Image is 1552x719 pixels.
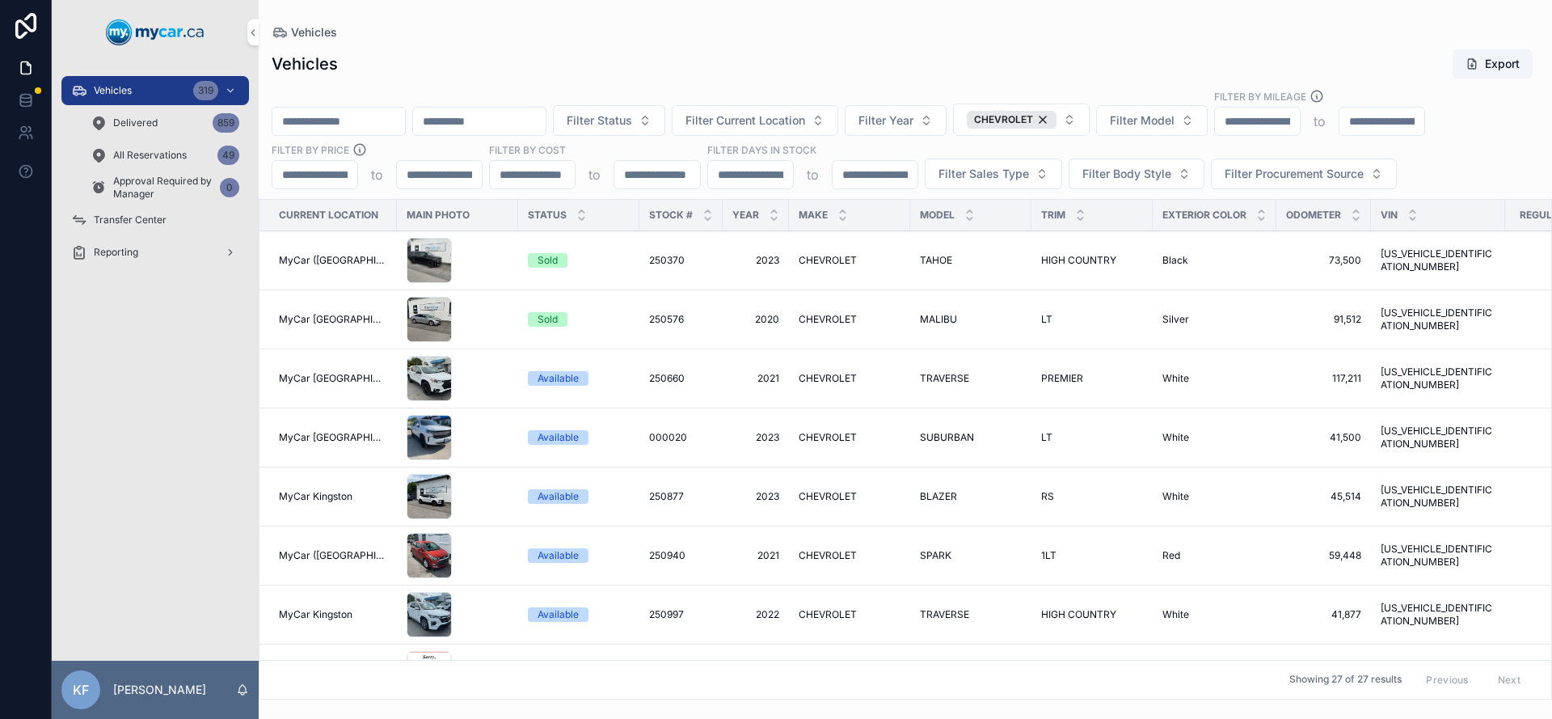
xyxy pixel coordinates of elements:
span: 250877 [649,490,684,503]
a: Available [528,607,630,622]
a: MyCar ([GEOGRAPHIC_DATA]) [279,549,387,562]
span: Filter Status [567,112,632,129]
a: 2022 [732,608,779,621]
span: Exterior Color [1162,209,1246,222]
span: Black [1162,254,1188,267]
p: [PERSON_NAME] [113,682,206,698]
span: MyCar [GEOGRAPHIC_DATA] [279,313,387,326]
div: 49 [217,146,239,165]
img: App logo [106,19,205,45]
label: Filter By Mileage [1214,89,1306,104]
span: 250940 [649,549,685,562]
label: Filter Days In Stock [707,142,816,157]
a: SPARK [920,549,1022,562]
a: SUBURBAN [920,431,1022,444]
a: TRAVERSE [920,372,1022,385]
a: 1LT [1041,549,1143,562]
span: Model [920,209,955,222]
a: Vehicles319 [61,76,249,105]
div: scrollable content [52,65,259,288]
a: CHEVROLET [799,490,900,503]
a: CHEVROLET [799,608,900,621]
a: CHEVROLET [799,372,900,385]
span: HIGH COUNTRY [1041,608,1116,621]
a: Black [1162,254,1267,267]
a: CHEVROLET [799,313,900,326]
a: Vehicles [272,24,337,40]
a: Available [528,548,630,563]
a: HIGH COUNTRY [1041,608,1143,621]
div: Available [538,548,579,563]
span: 41,500 [1286,431,1361,444]
p: to [371,165,383,184]
a: Red [1162,549,1267,562]
span: 250576 [649,313,684,326]
a: MyCar [GEOGRAPHIC_DATA] [279,372,387,385]
span: CHEVROLET [799,431,857,444]
span: MyCar Kingston [279,608,352,621]
span: Filter Year [858,112,913,129]
span: 250370 [649,254,685,267]
button: Select Button [925,159,1062,189]
span: Odometer [1286,209,1341,222]
span: 117,211 [1286,372,1361,385]
a: [US_VEHICLE_IDENTIFICATION_NUMBER] [1381,247,1495,273]
a: MALIBU [920,313,1022,326]
a: CHEVROLET [799,254,900,267]
span: CHEVROLET [799,608,857,621]
span: SPARK [920,549,951,562]
span: White [1162,608,1189,621]
a: PREMIER [1041,372,1143,385]
a: 2023 [732,431,779,444]
a: 41,877 [1286,608,1361,621]
a: White [1162,490,1267,503]
a: MyCar [GEOGRAPHIC_DATA] [279,431,387,444]
span: Trim [1041,209,1065,222]
div: Available [538,607,579,622]
a: [US_VEHICLE_IDENTIFICATION_NUMBER] [1381,543,1495,569]
button: Export [1453,49,1533,78]
span: [US_VEHICLE_IDENTIFICATION_NUMBER] [1381,366,1495,391]
span: BLAZER [920,490,957,503]
a: MyCar ([GEOGRAPHIC_DATA]) [279,254,387,267]
a: Reporting [61,238,249,267]
span: Approval Required by Manager [113,175,213,201]
span: Showing 27 of 27 results [1289,674,1402,687]
span: [US_VEHICLE_IDENTIFICATION_NUMBER] [1381,307,1495,332]
span: Reporting [94,246,138,259]
span: Status [528,209,567,222]
span: White [1162,490,1189,503]
a: CHEVROLET [799,431,900,444]
span: Year [732,209,759,222]
a: 2021 [732,372,779,385]
span: TRAVERSE [920,608,969,621]
span: MyCar Kingston [279,490,352,503]
button: Select Button [845,105,947,136]
div: Sold [538,253,558,268]
span: Vehicles [94,84,132,97]
span: MALIBU [920,313,957,326]
button: Unselect 6 [967,111,1056,129]
span: RS [1041,490,1054,503]
span: CHEVROLET [799,372,857,385]
button: Select Button [1211,159,1397,189]
a: BLAZER [920,490,1022,503]
span: Transfer Center [94,214,167,226]
span: LT [1041,313,1052,326]
span: 1LT [1041,549,1056,562]
span: HIGH COUNTRY [1041,254,1116,267]
p: to [1314,112,1326,131]
button: Select Button [1096,105,1208,136]
a: Sold [528,312,630,327]
span: KF [73,680,89,700]
a: 73,500 [1286,254,1361,267]
div: Available [538,371,579,386]
span: 91,512 [1286,313,1361,326]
